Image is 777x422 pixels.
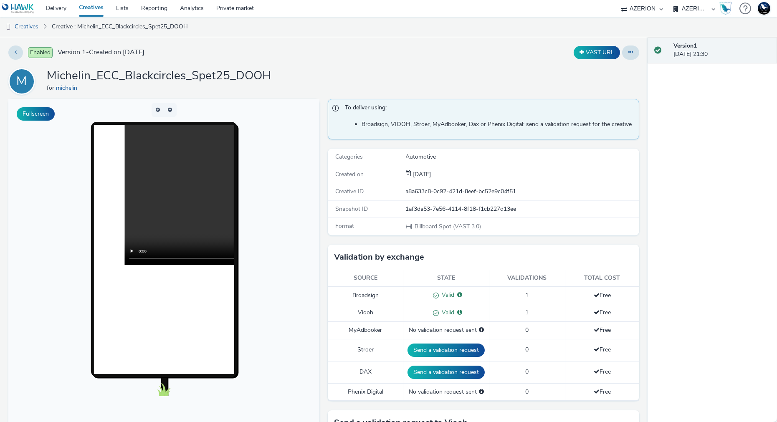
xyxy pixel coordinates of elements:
[28,47,53,58] span: Enabled
[439,308,454,316] span: Valid
[525,368,529,376] span: 0
[328,339,403,361] td: Stroer
[719,2,735,15] a: Hawk Academy
[47,68,271,84] h1: Michelin_ECC_Blackcircles_Spet25_DOOH
[17,70,27,93] div: M
[328,361,403,383] td: DAX
[574,46,620,59] button: VAST URL
[758,2,770,15] img: Support Hawk
[2,3,34,14] img: undefined Logo
[334,251,424,263] h3: Validation by exchange
[525,291,529,299] span: 1
[328,287,403,304] td: Broadsign
[594,326,611,334] span: Free
[414,222,481,230] span: Billboard Spot (VAST 3.0)
[594,308,611,316] span: Free
[328,383,403,400] td: Phenix Digital
[56,84,81,92] a: michelin
[479,326,484,334] div: Please select a deal below and click on Send to send a validation request to MyAdbooker.
[328,270,403,287] th: Source
[335,205,368,213] span: Snapshot ID
[335,153,363,161] span: Categories
[673,42,697,50] strong: Version 1
[525,388,529,396] span: 0
[673,42,770,59] div: [DATE] 21:30
[335,170,364,178] span: Created on
[406,153,638,161] div: Automotive
[489,270,565,287] th: Validations
[328,304,403,322] td: Viooh
[345,104,630,114] span: To deliver using:
[335,222,354,230] span: Format
[412,170,431,179] div: Creation 29 August 2025, 21:30
[407,344,485,357] button: Send a validation request
[362,120,634,129] li: Broadsign, VIOOH, Stroer, MyAdbooker, Dax or Phenix Digital: send a validation request for the cr...
[572,46,622,59] div: Duplicate the creative as a VAST URL
[439,291,454,299] span: Valid
[479,388,484,396] div: Please select a deal below and click on Send to send a validation request to Phenix Digital.
[407,326,485,334] div: No validation request sent
[47,84,56,92] span: for
[58,48,144,57] span: Version 1 - Created on [DATE]
[719,2,732,15] img: Hawk Academy
[17,107,55,121] button: Fullscreen
[525,346,529,354] span: 0
[406,187,638,196] div: a8a633c8-0c92-421d-8eef-bc52e9c04f51
[403,270,489,287] th: State
[48,17,192,37] a: Creative : Michelin_ECC_Blackcircles_Spet25_DOOH
[8,77,38,85] a: M
[335,187,364,195] span: Creative ID
[565,270,639,287] th: Total cost
[594,388,611,396] span: Free
[525,308,529,316] span: 1
[412,170,431,178] span: [DATE]
[594,346,611,354] span: Free
[407,388,485,396] div: No validation request sent
[406,205,638,213] div: 1af3da53-7e56-4114-8f18-f1cb227d13ee
[594,291,611,299] span: Free
[525,326,529,334] span: 0
[328,322,403,339] td: MyAdbooker
[594,368,611,376] span: Free
[407,366,485,379] button: Send a validation request
[4,23,13,31] img: dooh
